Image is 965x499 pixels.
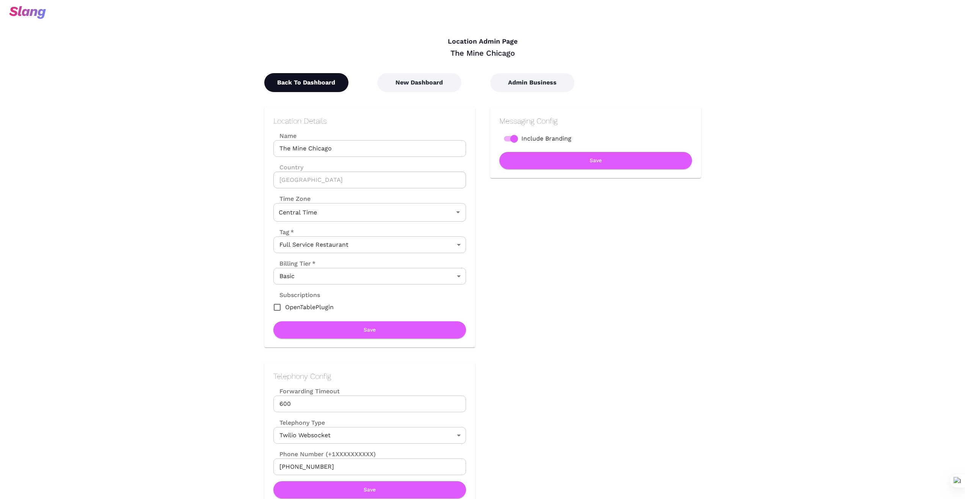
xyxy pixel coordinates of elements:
[273,387,466,396] label: Forwarding Timeout
[273,163,466,172] label: Country
[264,48,701,58] div: The Mine Chicago
[273,321,466,338] button: Save
[9,6,46,19] img: svg+xml;base64,PHN2ZyB3aWR0aD0iOTciIGhlaWdodD0iMzQiIHZpZXdCb3g9IjAgMCA5NyAzNCIgZmlsbD0ibm9uZSIgeG...
[273,268,466,285] div: Basic
[273,194,466,203] label: Time Zone
[273,236,466,253] div: Full Service Restaurant
[273,228,294,236] label: Tag
[273,427,466,444] div: Twilio Websocket
[273,372,466,381] h2: Telephony Config
[273,116,466,125] h2: Location Details
[264,73,348,92] button: Back To Dashboard
[499,152,692,169] button: Save
[521,134,571,143] span: Include Branding
[377,73,461,92] button: New Dashboard
[273,418,325,427] label: Telephony Type
[273,481,466,498] button: Save
[377,79,461,86] a: New Dashboard
[264,38,701,46] h4: Location Admin Page
[273,259,315,268] label: Billing Tier
[490,79,574,86] a: Admin Business
[499,116,692,125] h2: Messaging Config
[453,207,463,217] button: Open
[273,131,466,140] label: Name
[264,79,348,86] a: Back To Dashboard
[490,73,574,92] button: Admin Business
[273,450,466,458] label: Phone Number (+1XXXXXXXXXX)
[273,291,320,299] label: Subscriptions
[285,303,334,312] span: OpenTablePlugin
